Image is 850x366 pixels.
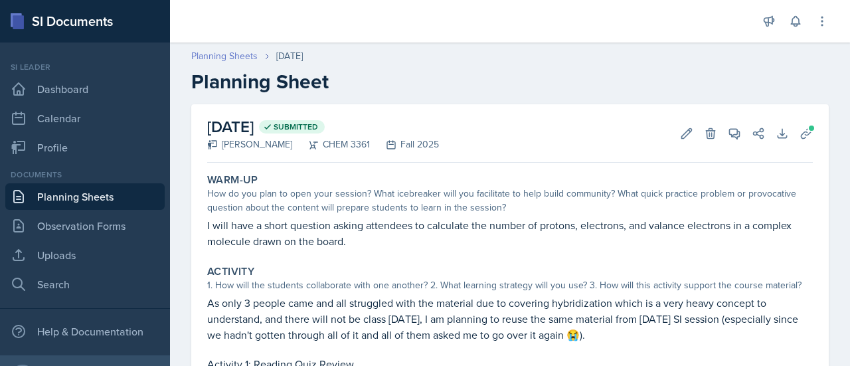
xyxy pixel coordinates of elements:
[370,137,439,151] div: Fall 2025
[5,183,165,210] a: Planning Sheets
[191,49,258,63] a: Planning Sheets
[207,173,258,187] label: Warm-Up
[207,295,813,343] p: As only 3 people came and all struggled with the material due to covering hybridization which is ...
[207,265,254,278] label: Activity
[5,213,165,239] a: Observation Forms
[207,278,813,292] div: 1. How will the students collaborate with one another? 2. What learning strategy will you use? 3....
[5,242,165,268] a: Uploads
[292,137,370,151] div: CHEM 3361
[207,137,292,151] div: [PERSON_NAME]
[5,169,165,181] div: Documents
[5,134,165,161] a: Profile
[207,187,813,215] div: How do you plan to open your session? What icebreaker will you facilitate to help build community...
[191,70,829,94] h2: Planning Sheet
[5,61,165,73] div: Si leader
[276,49,303,63] div: [DATE]
[5,271,165,298] a: Search
[5,76,165,102] a: Dashboard
[5,318,165,345] div: Help & Documentation
[207,115,439,139] h2: [DATE]
[5,105,165,132] a: Calendar
[274,122,318,132] span: Submitted
[207,217,813,249] p: I will have a short question asking attendees to calculate the number of protons, electrons, and ...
